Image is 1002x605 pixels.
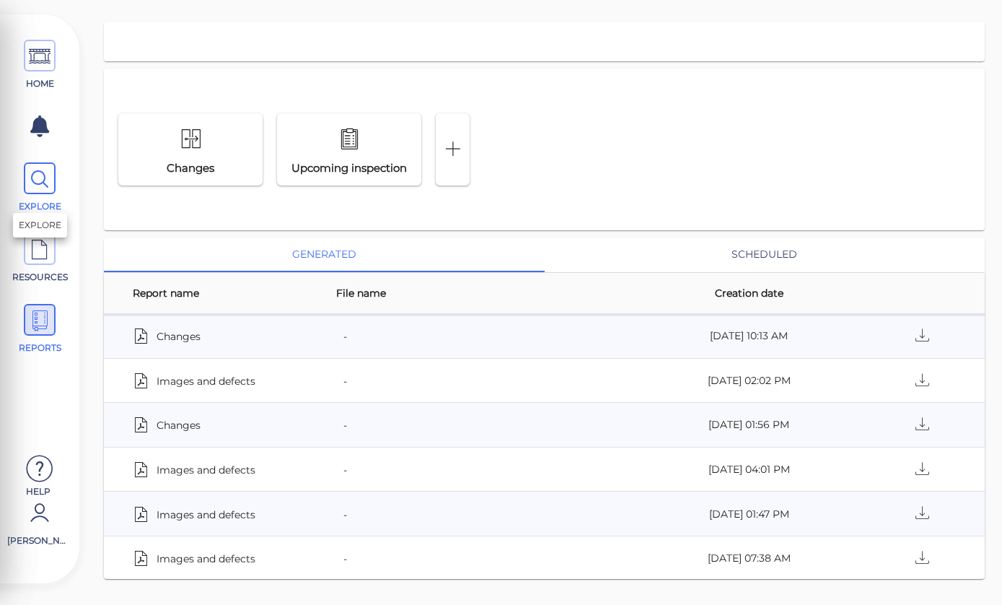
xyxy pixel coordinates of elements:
span: Images and defects [157,548,255,568]
span: - [343,370,347,391]
td: [DATE] 07:38 AM [638,536,842,581]
td: [DATE] 02:02 PM [638,359,842,404]
span: - [343,414,347,435]
span: EXPLORE [9,200,71,213]
td: [DATE] 01:47 PM [638,492,842,536]
span: RESOURCES [9,271,71,284]
span: - [343,326,347,346]
td: [DATE] 04:01 PM [638,448,842,492]
span: - [343,504,347,524]
span: - [343,548,347,568]
span: REPORTS [9,341,71,354]
div: Upcoming inspection [281,160,418,177]
span: Help [7,485,69,497]
span: [PERSON_NAME] [7,534,69,547]
td: [DATE] 10:13 AM [638,314,842,359]
span: Images and defects [157,370,255,391]
span: Images and defects [157,504,255,524]
span: Changes [157,414,201,435]
th: File name [307,273,638,314]
div: Changes [156,160,226,177]
button: scheduled [545,238,985,272]
td: [DATE] 01:56 PM [638,403,842,448]
span: Changes [157,326,201,346]
span: - [343,459,347,479]
span: Images and defects [157,459,255,479]
span: HOME [9,77,71,90]
div: basic tabs example [104,238,985,272]
button: generated [104,238,545,272]
th: Report name [104,273,307,314]
th: Creation date [638,273,842,314]
iframe: Chat [941,540,991,594]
